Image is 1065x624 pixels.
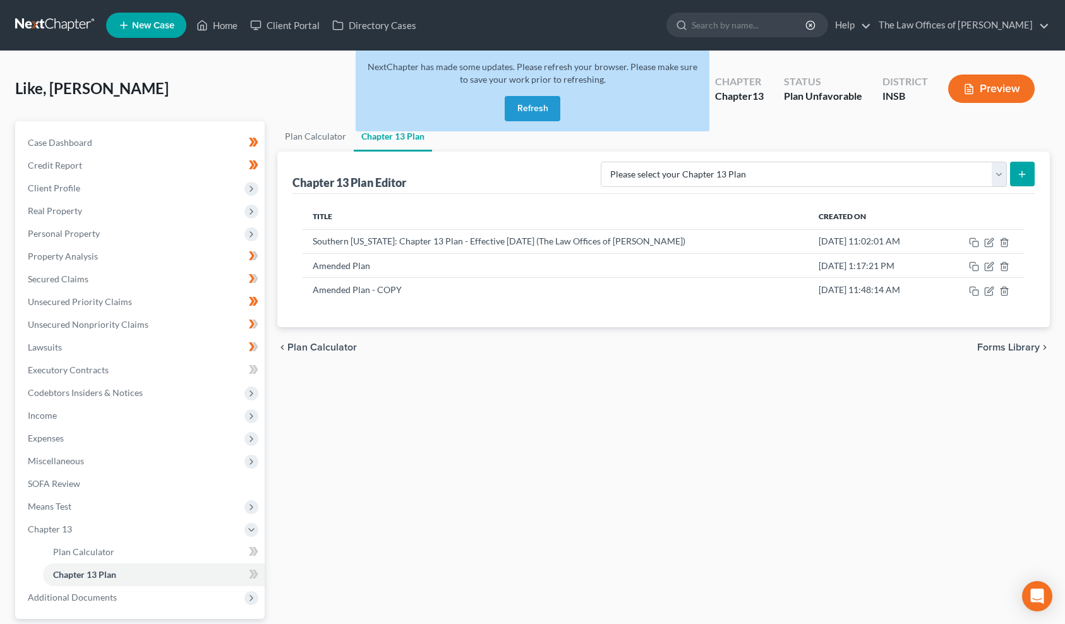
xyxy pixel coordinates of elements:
a: Unsecured Nonpriority Claims [18,313,265,336]
div: Chapter [715,89,764,104]
button: Forms Library chevron_right [977,342,1050,352]
span: Unsecured Nonpriority Claims [28,319,148,330]
div: District [882,75,928,89]
span: Case Dashboard [28,137,92,148]
div: Open Intercom Messenger [1022,581,1052,611]
a: Case Dashboard [18,131,265,154]
a: Home [190,14,244,37]
a: Unsecured Priority Claims [18,291,265,313]
td: [DATE] 11:02:01 AM [809,229,940,253]
a: Directory Cases [326,14,423,37]
a: Chapter 13 Plan [354,121,432,152]
a: Executory Contracts [18,359,265,381]
i: chevron_left [277,342,287,352]
button: chevron_left Plan Calculator [277,342,357,352]
td: [DATE] 1:17:21 PM [809,253,940,277]
span: Codebtors Insiders & Notices [28,387,143,398]
div: Status [784,75,862,89]
span: Expenses [28,433,64,443]
i: chevron_right [1040,342,1050,352]
span: Means Test [28,501,71,512]
span: Forms Library [977,342,1040,352]
a: Credit Report [18,154,265,177]
span: 13 [752,90,764,102]
th: Title [303,204,809,229]
span: NextChapter has made some updates. Please refresh your browser. Please make sure to save your wor... [368,61,697,85]
span: Real Property [28,205,82,216]
span: Property Analysis [28,251,98,261]
div: Plan Unfavorable [784,89,862,104]
button: Preview [948,75,1035,103]
span: SOFA Review [28,478,80,489]
div: Chapter 13 Plan Editor [292,175,406,190]
span: Like, [PERSON_NAME] [15,79,169,97]
span: New Case [132,21,174,30]
a: SOFA Review [18,472,265,495]
span: Chapter 13 [28,524,72,534]
a: Plan Calculator [43,541,265,563]
a: Help [829,14,871,37]
td: Southern [US_STATE]: Chapter 13 Plan - Effective [DATE] (The Law Offices of [PERSON_NAME]) [303,229,809,253]
span: Plan Calculator [287,342,357,352]
button: Refresh [505,96,560,121]
span: Miscellaneous [28,455,84,466]
span: Unsecured Priority Claims [28,296,132,307]
div: Chapter [715,75,764,89]
a: Client Portal [244,14,326,37]
span: Plan Calculator [53,546,114,557]
a: Chapter 13 Plan [43,563,265,586]
span: Executory Contracts [28,364,109,375]
span: Chapter 13 Plan [53,569,116,580]
span: Credit Report [28,160,82,171]
a: Plan Calculator [277,121,354,152]
a: The Law Offices of [PERSON_NAME] [872,14,1049,37]
a: Secured Claims [18,268,265,291]
div: INSB [882,89,928,104]
span: Personal Property [28,228,100,239]
td: Amended Plan [303,253,809,277]
td: Amended Plan - COPY [303,278,809,302]
td: [DATE] 11:48:14 AM [809,278,940,302]
a: Lawsuits [18,336,265,359]
a: Property Analysis [18,245,265,268]
input: Search by name... [692,13,807,37]
span: Secured Claims [28,273,88,284]
span: Client Profile [28,183,80,193]
span: Lawsuits [28,342,62,352]
span: Income [28,410,57,421]
span: Additional Documents [28,592,117,603]
th: Created On [809,204,940,229]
